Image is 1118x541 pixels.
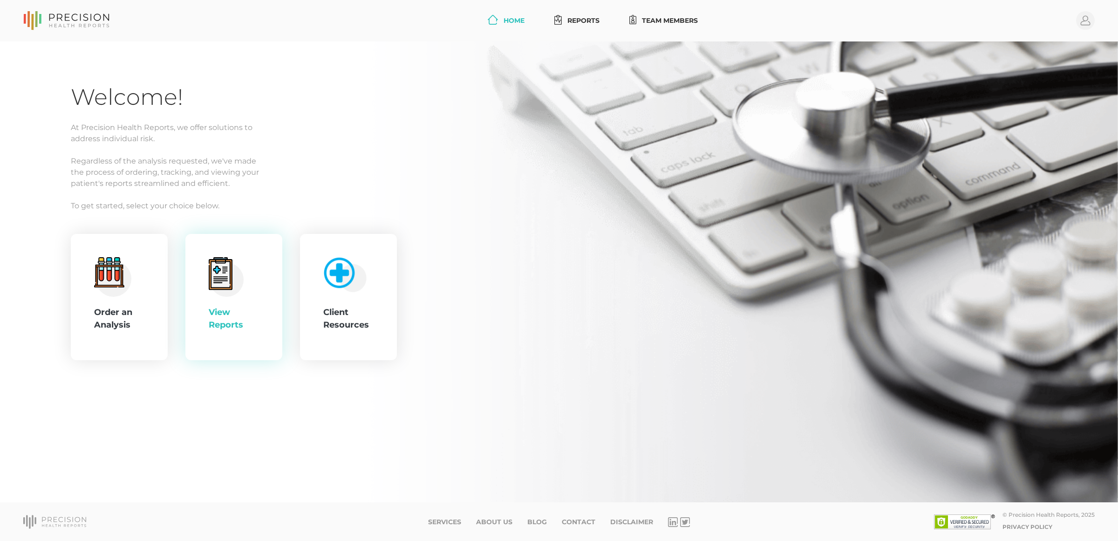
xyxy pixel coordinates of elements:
a: Disclaimer [610,518,653,526]
div: View Reports [209,306,259,331]
a: Team Members [626,12,702,29]
a: Reports [551,12,603,29]
img: SSL site seal - click to verify [934,514,995,529]
p: To get started, select your choice below. [71,200,1047,212]
div: © Precision Health Reports, 2025 [1002,511,1095,518]
p: At Precision Health Reports, we offer solutions to address individual risk. [71,122,1047,144]
a: Services [428,518,461,526]
p: Regardless of the analysis requested, we've made the process of ordering, tracking, and viewing y... [71,156,1047,189]
h1: Welcome! [71,83,1047,111]
div: Order an Analysis [94,306,144,331]
a: Privacy Policy [1002,523,1052,530]
img: client-resource.c5a3b187.png [319,253,367,293]
a: Blog [527,518,547,526]
a: Contact [562,518,595,526]
a: Home [484,12,528,29]
div: Client Resources [323,306,374,331]
a: About Us [476,518,512,526]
